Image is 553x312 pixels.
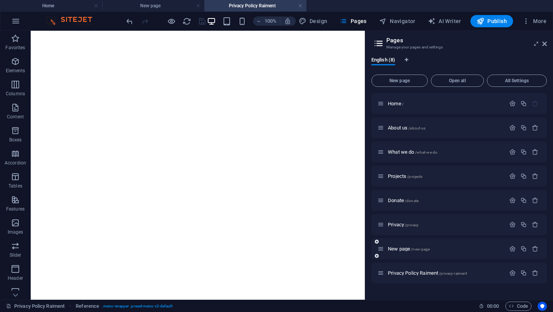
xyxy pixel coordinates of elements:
p: Boxes [9,137,22,143]
p: Tables [8,183,22,189]
button: reload [182,17,192,26]
nav: breadcrumb [76,302,172,311]
span: Click to open page [388,197,419,203]
i: On resize automatically adjust zoom level to fit chosen device. [284,18,291,25]
div: Projects/projects [386,174,505,179]
h3: Manage your pages and settings [386,44,531,51]
div: The startpage cannot be deleted [532,100,538,107]
span: : [492,303,493,309]
span: Click to open page [388,222,419,227]
button: All Settings [487,75,547,87]
i: Undo: Change pages (Ctrl+Z) [125,17,134,26]
div: Remove [532,173,538,179]
div: Language Tabs [371,57,547,71]
div: Settings [509,173,516,179]
span: Pages [339,17,366,25]
h6: 100% [265,17,277,26]
span: Privacy Policy Raiment [388,270,467,276]
div: Remove [532,197,538,204]
div: Remove [532,124,538,131]
div: Duplicate [520,270,527,276]
span: Click to select. Double-click to edit [76,302,99,311]
div: Remove [532,246,538,252]
button: Publish [470,15,513,27]
div: Privacy Policy Raiment/privacy-raiment [386,271,505,275]
h2: Pages [386,37,547,44]
span: /privacy [405,223,419,227]
h4: Privacy Policy Raiment [204,2,306,10]
button: undo [125,17,134,26]
button: New page [371,75,428,87]
div: Privacy/privacy [386,222,505,227]
span: Click to open page [388,101,404,106]
button: Usercentrics [538,302,547,311]
span: All Settings [490,78,543,83]
p: Columns [6,91,25,97]
div: Duplicate [520,197,527,204]
div: Duplicate [520,173,527,179]
span: Publish [477,17,507,25]
button: Code [505,302,531,311]
span: . menu-wrapper .preset-menu-v2-default [102,302,172,311]
button: 100% [253,17,280,26]
div: Donate/donate [386,198,505,203]
div: Settings [509,270,516,276]
span: /new-page [411,247,430,251]
div: New page/new-page [386,246,505,251]
p: Content [7,114,24,120]
button: Navigator [376,15,419,27]
div: Duplicate [520,100,527,107]
span: Click to open page [388,173,422,179]
span: 00 00 [487,302,499,311]
p: Slider [10,252,22,258]
span: Open all [434,78,480,83]
div: What we do/what-we-do [386,149,505,154]
span: /privacy-raiment [439,271,467,275]
div: Settings [509,197,516,204]
p: Images [8,229,23,235]
p: Accordion [5,160,26,166]
i: Reload page [182,17,191,26]
span: /what-we-do [415,150,438,154]
span: /projects [407,174,422,179]
div: Settings [509,100,516,107]
div: Duplicate [520,246,527,252]
span: /donate [405,199,419,203]
div: Remove [532,149,538,155]
div: Design (Ctrl+Alt+Y) [296,15,331,27]
button: AI Writer [425,15,464,27]
span: Navigator [379,17,416,25]
div: About us/about-us [386,125,505,130]
div: Settings [509,124,516,131]
div: Remove [532,221,538,228]
span: Design [299,17,328,25]
button: Design [296,15,331,27]
p: Elements [6,68,25,74]
div: Settings [509,221,516,228]
span: More [522,17,546,25]
p: Features [6,206,25,212]
span: / [402,102,404,106]
span: Click to open page [388,246,430,252]
span: New page [375,78,424,83]
button: Pages [336,15,369,27]
button: Open all [431,75,484,87]
span: Code [509,302,528,311]
div: Duplicate [520,149,527,155]
span: AI Writer [428,17,461,25]
h6: Session time [479,302,499,311]
span: English (8) [371,55,395,66]
span: Click to open page [388,149,437,155]
button: Click here to leave preview mode and continue editing [167,17,176,26]
div: Duplicate [520,124,527,131]
img: Editor Logo [44,17,102,26]
p: Header [8,275,23,281]
span: /about-us [408,126,426,130]
button: More [519,15,550,27]
a: Click to cancel selection. Double-click to open Pages [6,302,65,311]
div: Settings [509,246,516,252]
div: Settings [509,149,516,155]
div: Duplicate [520,221,527,228]
h4: New page [102,2,204,10]
div: Home/ [386,101,505,106]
